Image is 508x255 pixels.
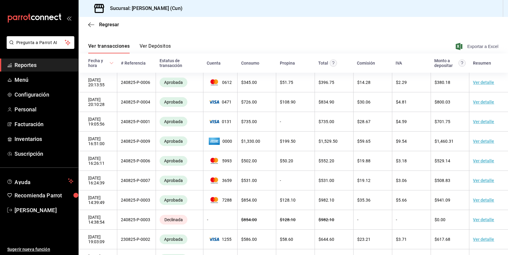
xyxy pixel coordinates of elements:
[7,36,74,49] button: Pregunta a Parrot AI
[473,158,494,163] a: Ver detalle
[357,198,370,202] span: $ 35.36
[241,80,257,85] span: $ 345.00
[162,139,185,144] span: Aprobada
[396,119,407,124] span: $ 4.59
[473,139,494,144] a: Ver detalle
[79,132,117,151] td: [DATE] 16:51:00
[396,139,407,144] span: $ 9.54
[99,22,119,27] span: Regresar
[15,150,73,158] span: Suscripción
[15,61,73,69] span: Reportes
[319,178,334,183] span: $ 531.00
[353,210,392,230] td: -
[241,217,257,222] span: $ 854.00
[79,230,117,249] td: [DATE] 19:03:09
[207,61,221,65] div: Cuenta
[207,79,234,85] span: 0612
[160,117,187,126] div: Transacciones cobradas de manera exitosa.
[15,206,73,214] span: [PERSON_NAME]
[79,151,117,171] td: [DATE] 16:26:11
[15,120,73,128] span: Facturación
[79,171,117,190] td: [DATE] 16:24:39
[280,61,295,65] div: Propina
[392,210,431,230] td: -
[357,80,370,85] span: $ 14.28
[66,16,71,21] button: open_drawer_menu
[117,190,156,210] td: 240825-P-0003
[241,139,260,144] span: $ 1,330.00
[79,210,117,230] td: [DATE] 14:38:54
[162,198,185,202] span: Aprobada
[319,217,334,222] span: $ 982.10
[117,132,156,151] td: 240825-P-0009
[473,61,491,65] div: Resumen
[207,237,234,242] span: 1255
[435,178,450,183] span: $ 508.83
[117,92,156,112] td: 240825-P-0004
[396,237,407,242] span: $ 3.71
[396,80,407,85] span: $ 2.29
[207,100,234,104] span: 0471
[473,237,494,242] a: Ver detalle
[280,217,296,222] span: $ 128.10
[457,43,498,50] button: Exportar a Excel
[473,80,494,85] a: Ver detalle
[473,178,494,183] a: Ver detalle
[15,91,73,99] span: Configuración
[79,190,117,210] td: [DATE] 14:39:49
[160,78,187,87] div: Transacciones cobradas de manera exitosa.
[162,178,185,183] span: Aprobada
[396,198,407,202] span: $ 5.66
[276,112,315,132] td: -
[117,151,156,171] td: 240825-P-0006
[473,198,494,202] a: Ver detalle
[357,119,370,124] span: $ 28.67
[241,100,257,104] span: $ 726.00
[160,136,187,146] div: Transacciones cobradas de manera exitosa.
[396,158,407,163] span: $ 3.18
[160,176,187,185] div: Transacciones cobradas de manera exitosa.
[117,210,156,230] td: 240825-P-0003
[241,119,257,124] span: $ 735.00
[319,237,334,242] span: $ 644.60
[330,59,337,67] svg: Este monto equivale al total pagado por el comensal antes de aplicar Comisión e IVA.
[15,76,73,84] span: Menú
[117,112,156,132] td: 240825-P-0001
[160,215,187,225] div: Transacciones declinadas por el banco emisor. No se hace ningún cargo al tarjetahabiente ni al co...
[280,237,293,242] span: $ 58.60
[79,73,117,92] td: [DATE] 20:13:55
[160,195,187,205] div: Transacciones cobradas de manera exitosa.
[276,171,315,190] td: -
[117,230,156,249] td: 230825-P-0002
[241,178,257,183] span: $ 531.00
[162,237,185,242] span: Aprobada
[117,171,156,190] td: 240825-P-0007
[435,158,450,163] span: $ 529.14
[15,135,73,143] span: Inventarios
[318,61,328,65] div: Total
[435,139,454,144] span: $ 1,460.31
[15,105,73,113] span: Personal
[15,191,73,199] span: Recomienda Parrot
[121,61,146,65] div: # Referencia
[207,119,234,124] span: 0131
[431,210,469,230] td: $0.00
[435,100,450,104] span: $ 800.03
[280,139,296,144] span: $ 199.50
[435,237,450,242] span: $ 617.68
[207,158,234,164] span: 5993
[140,43,171,53] button: Ver Depósitos
[357,100,370,104] span: $ 30.06
[162,100,185,104] span: Aprobada
[241,237,257,242] span: $ 586.00
[280,198,296,202] span: $ 128.10
[319,139,338,144] span: $ 1,529.50
[88,43,130,53] button: Ver transacciones
[207,177,234,183] span: 3659
[473,100,494,104] a: Ver detalle
[160,58,199,68] div: Estatus de transacción
[88,58,114,68] span: Fecha y hora
[434,58,457,68] div: Monto a depositar
[473,217,494,222] a: Ver detalle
